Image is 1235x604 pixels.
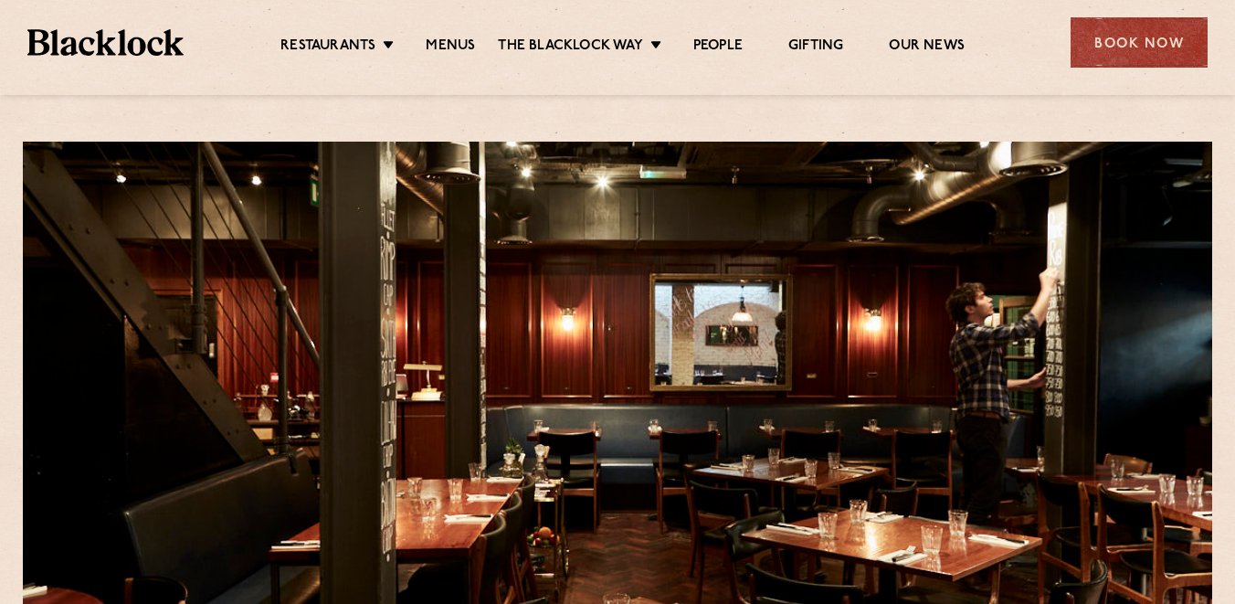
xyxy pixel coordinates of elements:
a: Our News [889,37,965,58]
a: Restaurants [280,37,375,58]
a: The Blacklock Way [498,37,642,58]
a: Menus [426,37,475,58]
a: Gifting [788,37,843,58]
a: People [693,37,743,58]
img: BL_Textured_Logo-footer-cropped.svg [27,29,184,56]
div: Book Now [1071,17,1208,68]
